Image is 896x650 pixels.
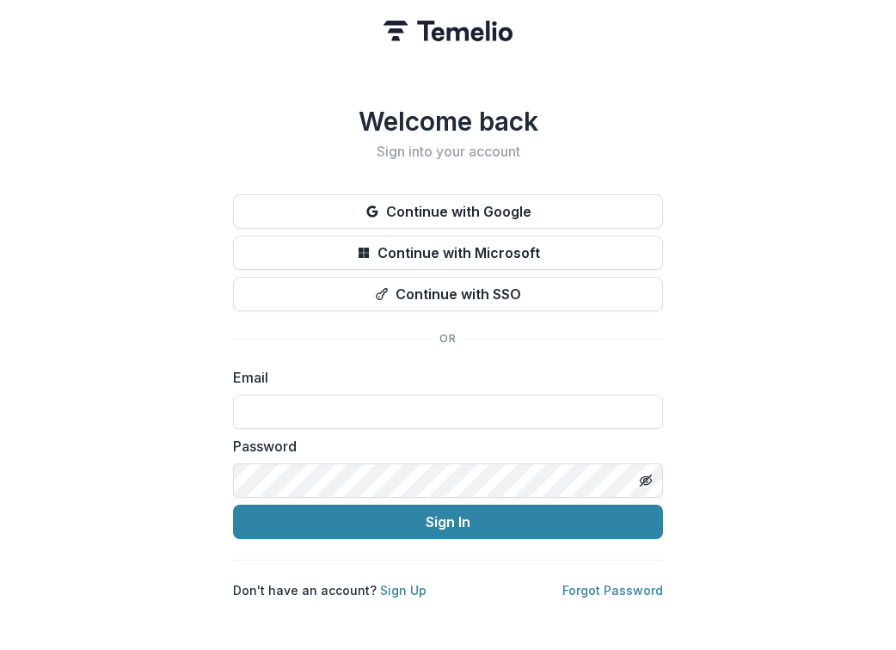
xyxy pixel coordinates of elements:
[233,581,427,599] p: Don't have an account?
[233,236,663,270] button: Continue with Microsoft
[233,367,653,388] label: Email
[233,144,663,160] h2: Sign into your account
[233,505,663,539] button: Sign In
[632,467,660,494] button: Toggle password visibility
[380,583,427,598] a: Sign Up
[233,436,653,457] label: Password
[384,21,512,41] img: Temelio
[233,106,663,137] h1: Welcome back
[562,583,663,598] a: Forgot Password
[233,277,663,311] button: Continue with SSO
[233,194,663,229] button: Continue with Google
